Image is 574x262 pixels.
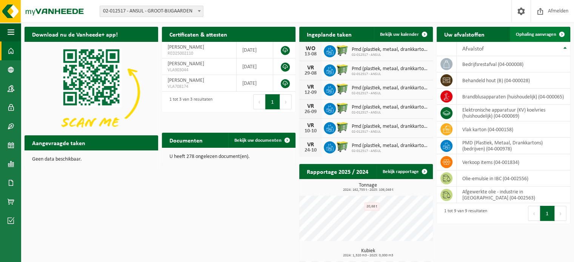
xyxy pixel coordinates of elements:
td: [DATE] [237,58,273,75]
div: VR [303,84,318,90]
button: Next [280,94,292,109]
td: elektronische apparatuur (KV) koelvries (huishoudelijk) (04-000069) [457,105,570,121]
span: 02-012517 - ANSUL [352,72,429,77]
td: behandeld hout (B) (04-000028) [457,72,570,89]
img: Download de VHEPlus App [25,42,158,142]
div: 1 tot 3 van 3 resultaten [166,93,212,110]
td: bedrijfsrestafval (04-000008) [457,56,570,72]
div: VR [303,142,318,148]
img: WB-0660-HPE-GN-50 [336,121,349,134]
span: Bekijk uw documenten [234,138,282,143]
div: 10-10 [303,129,318,134]
h2: Uw afvalstoffen [437,27,492,41]
img: WB-0660-HPE-GN-50 [336,83,349,95]
p: Geen data beschikbaar. [32,157,151,162]
h2: Certificaten & attesten [162,27,235,41]
span: Pmd (plastiek, metaal, drankkartons) (bedrijven) [352,66,429,72]
span: 02-012517 - ANSUL [352,91,429,96]
div: 24-10 [303,148,318,153]
h3: Tonnage [303,183,433,192]
span: Pmd (plastiek, metaal, drankkartons) (bedrijven) [352,124,429,130]
span: Pmd (plastiek, metaal, drankkartons) (bedrijven) [352,104,429,110]
span: 02-012517 - ANSUL [352,149,429,153]
span: Pmd (plastiek, metaal, drankkartons) (bedrijven) [352,143,429,149]
div: 29-08 [303,71,318,76]
td: verkoop items (04-001834) [457,154,570,170]
td: brandblusapparaten (huishoudelijk) (04-000065) [457,89,570,105]
div: 1 tot 9 van 9 resultaten [440,205,487,222]
td: vlak karton (04-000158) [457,121,570,138]
img: WB-0660-HPE-GN-50 [336,63,349,76]
p: U heeft 278 ongelezen document(en). [169,154,288,159]
span: 2024: 162,755 t - 2025: 106,049 t [303,188,433,192]
button: Next [555,206,566,221]
td: [DATE] [237,42,273,58]
span: Pmd (plastiek, metaal, drankkartons) (bedrijven) [352,47,429,53]
div: 26-09 [303,109,318,115]
button: 1 [265,94,280,109]
div: 12-09 [303,90,318,95]
span: [PERSON_NAME] [168,44,204,50]
img: WB-0660-HPE-GN-50 [336,102,349,115]
a: Bekijk uw kalender [374,27,432,42]
a: Bekijk uw documenten [228,133,295,148]
td: olie-emulsie in IBC (04-002556) [457,170,570,187]
div: WO [303,46,318,52]
span: 02-012517 - ANSUL - GROOT-BIJGAARDEN [100,6,203,17]
h2: Documenten [162,133,210,147]
span: VLA708174 [168,84,231,90]
span: [PERSON_NAME] [168,78,204,83]
span: Afvalstof [462,46,484,52]
a: Bekijk rapportage [377,164,432,179]
img: WB-0660-HPE-GN-50 [336,140,349,153]
button: Previous [528,206,540,221]
span: VLA903044 [168,67,231,73]
div: VR [303,103,318,109]
span: 2024: 1,320 m3 - 2025: 0,000 m3 [303,254,433,257]
h2: Aangevraagde taken [25,135,93,150]
span: RED25002110 [168,51,231,57]
div: 13-08 [303,52,318,57]
div: VR [303,123,318,129]
span: Bekijk uw kalender [380,32,419,37]
span: [PERSON_NAME] [168,61,204,67]
button: 1 [540,206,555,221]
h2: Ingeplande taken [299,27,359,41]
a: Ophaling aanvragen [510,27,569,42]
button: Previous [253,94,265,109]
span: 02-012517 - ANSUL [352,130,429,134]
div: VR [303,65,318,71]
span: Pmd (plastiek, metaal, drankkartons) (bedrijven) [352,85,429,91]
span: 02-012517 - ANSUL [352,53,429,57]
td: afgewerkte olie - industrie in [GEOGRAPHIC_DATA] (04-002563) [457,187,570,203]
img: WB-0660-HPE-GN-50 [336,44,349,57]
h3: Kubiek [303,248,433,257]
td: [DATE] [237,75,273,92]
div: 20,68 t [364,202,379,211]
span: 02-012517 - ANSUL [352,110,429,115]
span: Ophaling aanvragen [516,32,556,37]
td: PMD (Plastiek, Metaal, Drankkartons) (bedrijven) (04-000978) [457,138,570,154]
h2: Download nu de Vanheede+ app! [25,27,125,41]
h2: Rapportage 2025 / 2024 [299,164,376,179]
